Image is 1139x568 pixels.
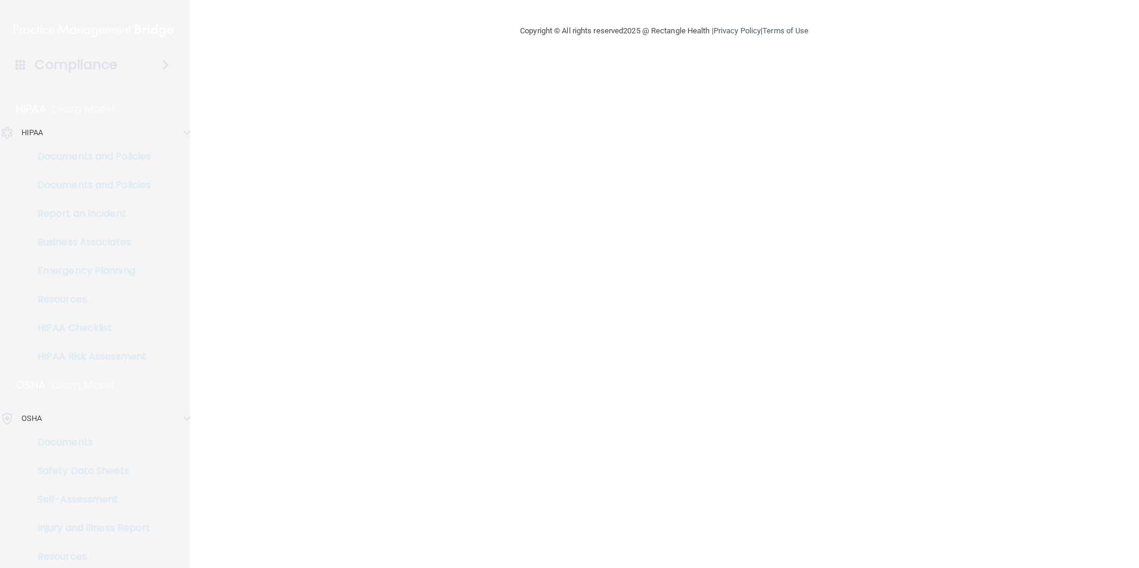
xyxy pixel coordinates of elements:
[8,551,170,563] p: Resources
[714,26,761,35] a: Privacy Policy
[763,26,808,35] a: Terms of Use
[16,378,46,392] p: OSHA
[8,236,170,248] p: Business Associates
[8,351,170,363] p: HIPAA Risk Assessment
[8,265,170,277] p: Emergency Planning
[8,522,170,534] p: Injury and Illness Report
[14,18,176,42] img: PMB logo
[8,322,170,334] p: HIPAA Checklist
[8,436,170,448] p: Documents
[8,208,170,220] p: Report an Incident
[8,465,170,477] p: Safety Data Sheets
[52,378,115,392] p: Learn More!
[52,102,116,116] p: Learn More!
[8,494,170,505] p: Self-Assessment
[16,102,46,116] p: HIPAA
[8,151,170,163] p: Documents and Policies
[8,294,170,305] p: Resources
[21,126,43,140] p: HIPAA
[8,179,170,191] p: Documents and Policies
[35,57,117,73] h4: Compliance
[447,12,882,50] div: Copyright © All rights reserved 2025 @ Rectangle Health | |
[21,411,42,426] p: OSHA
